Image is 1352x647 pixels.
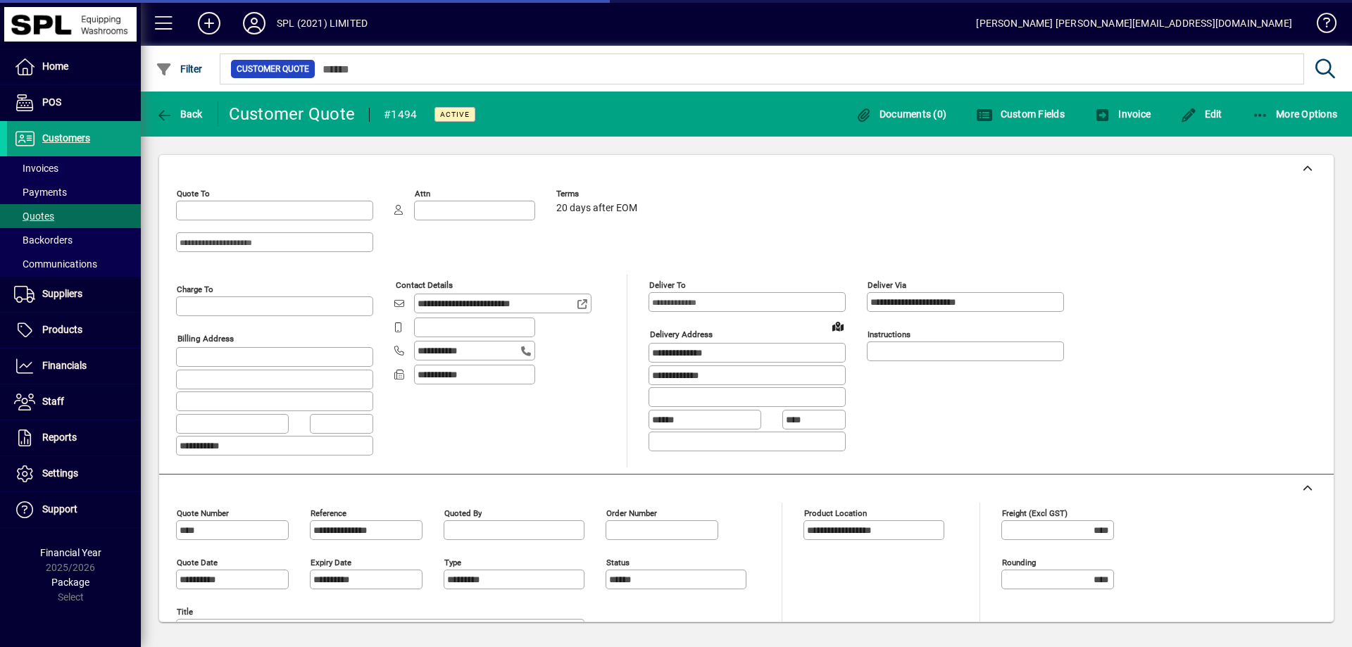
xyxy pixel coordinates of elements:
[855,108,946,120] span: Documents (0)
[976,12,1292,34] div: [PERSON_NAME] [PERSON_NAME][EMAIL_ADDRESS][DOMAIN_NAME]
[7,492,141,527] a: Support
[556,189,641,199] span: Terms
[277,12,368,34] div: SPL (2021) LIMITED
[187,11,232,36] button: Add
[440,110,470,119] span: Active
[606,508,657,517] mat-label: Order number
[827,315,849,337] a: View on map
[7,180,141,204] a: Payments
[42,96,61,108] span: POS
[156,63,203,75] span: Filter
[152,56,206,82] button: Filter
[177,557,218,567] mat-label: Quote date
[1002,508,1068,517] mat-label: Freight (excl GST)
[141,101,218,127] app-page-header-button: Back
[1306,3,1334,49] a: Knowledge Base
[7,156,141,180] a: Invoices
[804,508,867,517] mat-label: Product location
[42,288,82,299] span: Suppliers
[7,277,141,312] a: Suppliers
[156,108,203,120] span: Back
[42,324,82,335] span: Products
[606,557,630,567] mat-label: Status
[7,252,141,276] a: Communications
[7,228,141,252] a: Backorders
[42,396,64,407] span: Staff
[40,547,101,558] span: Financial Year
[42,132,90,144] span: Customers
[237,62,309,76] span: Customer Quote
[1180,108,1222,120] span: Edit
[1091,101,1154,127] button: Invoice
[1252,108,1338,120] span: More Options
[868,280,906,290] mat-label: Deliver via
[7,456,141,491] a: Settings
[1002,557,1036,567] mat-label: Rounding
[177,508,229,517] mat-label: Quote number
[42,432,77,443] span: Reports
[177,606,193,616] mat-label: Title
[7,85,141,120] a: POS
[1177,101,1226,127] button: Edit
[14,211,54,222] span: Quotes
[51,577,89,588] span: Package
[7,204,141,228] a: Quotes
[972,101,1068,127] button: Custom Fields
[1248,101,1341,127] button: More Options
[7,420,141,456] a: Reports
[42,360,87,371] span: Financials
[444,508,482,517] mat-label: Quoted by
[14,163,58,174] span: Invoices
[42,61,68,72] span: Home
[384,103,417,126] div: #1494
[976,108,1065,120] span: Custom Fields
[42,503,77,515] span: Support
[177,189,210,199] mat-label: Quote To
[7,313,141,348] a: Products
[232,11,277,36] button: Profile
[868,329,910,339] mat-label: Instructions
[649,280,686,290] mat-label: Deliver To
[42,467,78,479] span: Settings
[177,284,213,294] mat-label: Charge To
[7,49,141,84] a: Home
[444,557,461,567] mat-label: Type
[7,348,141,384] a: Financials
[851,101,950,127] button: Documents (0)
[14,258,97,270] span: Communications
[415,189,430,199] mat-label: Attn
[14,187,67,198] span: Payments
[311,508,346,517] mat-label: Reference
[14,234,73,246] span: Backorders
[7,384,141,420] a: Staff
[152,101,206,127] button: Back
[1094,108,1151,120] span: Invoice
[311,557,351,567] mat-label: Expiry date
[556,203,637,214] span: 20 days after EOM
[229,103,356,125] div: Customer Quote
